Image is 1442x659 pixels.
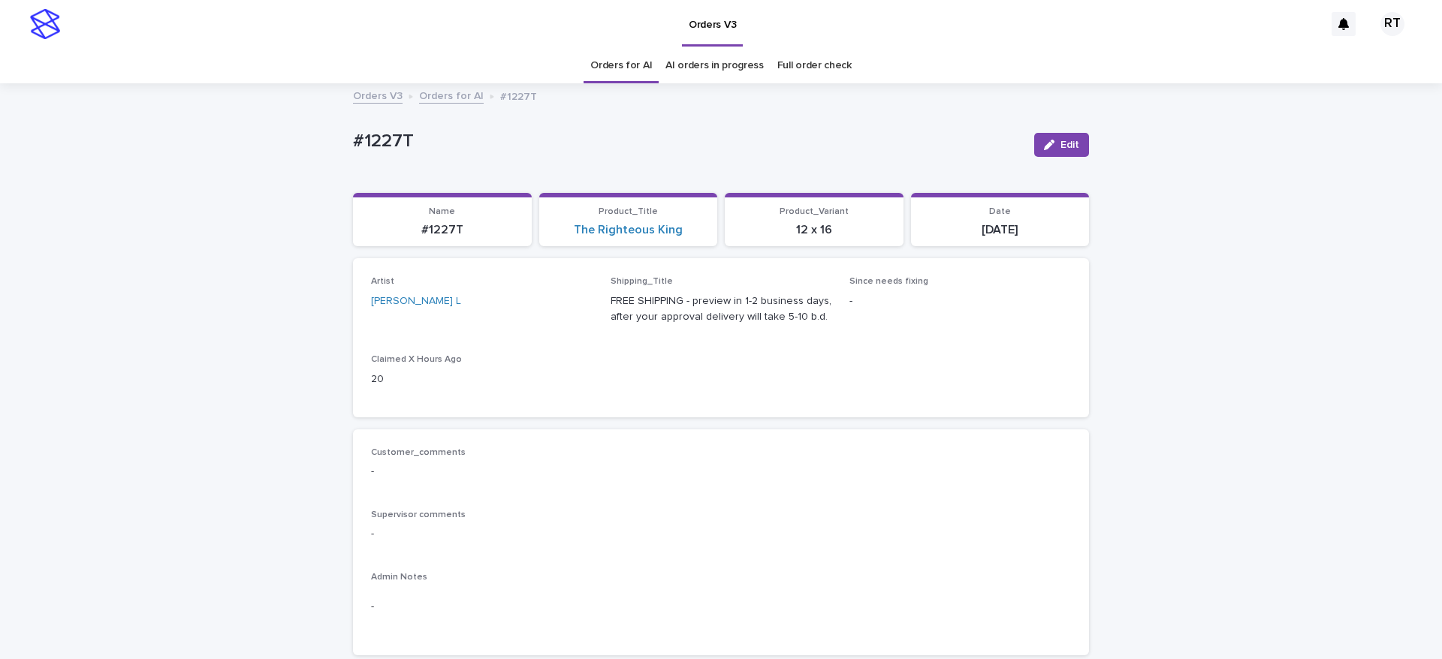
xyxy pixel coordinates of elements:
p: - [371,599,1071,615]
span: Artist [371,277,394,286]
img: stacker-logo-s-only.png [30,9,60,39]
a: Orders V3 [353,86,403,104]
span: Edit [1060,140,1079,150]
a: Orders for AI [419,86,484,104]
p: #1227T [353,131,1022,152]
span: Shipping_Title [611,277,673,286]
p: - [371,464,1071,480]
a: Full order check [777,48,852,83]
button: Edit [1034,133,1089,157]
a: Orders for AI [590,48,652,83]
span: Product_Title [599,207,658,216]
span: Since needs fixing [849,277,928,286]
p: 12 x 16 [734,223,894,237]
a: The Righteous King [574,223,683,237]
span: Customer_comments [371,448,466,457]
p: - [849,293,1071,309]
span: Admin Notes [371,573,427,582]
p: [DATE] [920,223,1081,237]
p: 20 [371,372,593,387]
a: [PERSON_NAME] L [371,293,461,309]
span: Product_Variant [780,207,849,216]
a: AI orders in progress [665,48,764,83]
span: Date [989,207,1011,216]
div: RT [1380,12,1404,36]
p: FREE SHIPPING - preview in 1-2 business days, after your approval delivery will take 5-10 b.d. [611,293,832,325]
p: #1227T [362,223,523,237]
p: - [371,526,1071,542]
span: Name [429,207,455,216]
span: Claimed X Hours Ago [371,355,462,364]
span: Supervisor comments [371,510,466,519]
p: #1227T [500,87,537,104]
